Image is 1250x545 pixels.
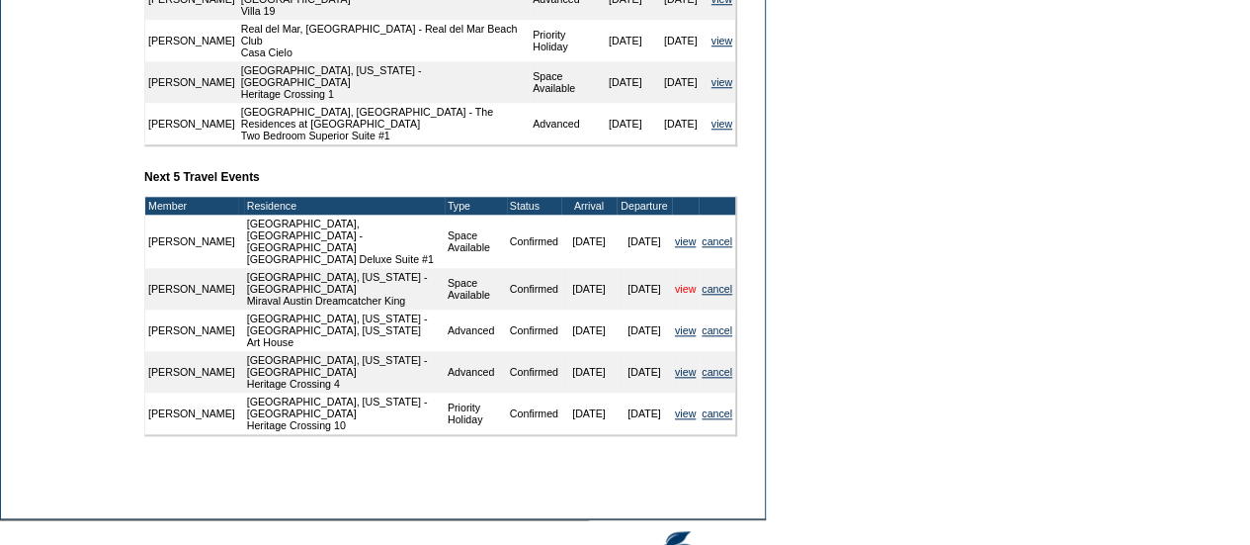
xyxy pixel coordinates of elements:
[598,61,653,103] td: [DATE]
[653,20,708,61] td: [DATE]
[711,118,732,130] a: view
[145,393,238,434] td: [PERSON_NAME]
[675,366,696,378] a: view
[675,324,696,336] a: view
[702,408,732,419] a: cancel
[445,215,507,268] td: Space Available
[244,310,445,351] td: [GEOGRAPHIC_DATA], [US_STATE] - [GEOGRAPHIC_DATA], [US_STATE] Art House
[507,215,561,268] td: Confirmed
[675,235,696,247] a: view
[244,268,445,310] td: [GEOGRAPHIC_DATA], [US_STATE] - [GEOGRAPHIC_DATA] Miraval Austin Dreamcatcher King
[675,283,696,295] a: view
[702,235,732,247] a: cancel
[244,351,445,393] td: [GEOGRAPHIC_DATA], [US_STATE] - [GEOGRAPHIC_DATA] Heritage Crossing 4
[144,170,260,184] b: Next 5 Travel Events
[507,351,561,393] td: Confirmed
[530,103,598,144] td: Advanced
[675,408,696,419] a: view
[445,393,507,434] td: Priority Holiday
[702,283,732,295] a: cancel
[238,20,530,61] td: Real del Mar, [GEOGRAPHIC_DATA] - Real del Mar Beach Club Casa Cielo
[445,310,507,351] td: Advanced
[598,103,653,144] td: [DATE]
[702,366,732,378] a: cancel
[561,310,617,351] td: [DATE]
[702,324,732,336] a: cancel
[145,215,238,268] td: [PERSON_NAME]
[617,393,672,434] td: [DATE]
[617,268,672,310] td: [DATE]
[445,351,507,393] td: Advanced
[145,61,238,103] td: [PERSON_NAME]
[244,393,445,434] td: [GEOGRAPHIC_DATA], [US_STATE] - [GEOGRAPHIC_DATA] Heritage Crossing 10
[653,103,708,144] td: [DATE]
[561,393,617,434] td: [DATE]
[711,35,732,46] a: view
[145,20,238,61] td: [PERSON_NAME]
[617,197,672,215] td: Departure
[445,268,507,310] td: Space Available
[145,268,238,310] td: [PERSON_NAME]
[145,310,238,351] td: [PERSON_NAME]
[238,103,530,144] td: [GEOGRAPHIC_DATA], [GEOGRAPHIC_DATA] - The Residences at [GEOGRAPHIC_DATA] Two Bedroom Superior S...
[561,215,617,268] td: [DATE]
[561,197,617,215] td: Arrival
[598,20,653,61] td: [DATE]
[238,61,530,103] td: [GEOGRAPHIC_DATA], [US_STATE] - [GEOGRAPHIC_DATA] Heritage Crossing 1
[561,351,617,393] td: [DATE]
[507,393,561,434] td: Confirmed
[507,268,561,310] td: Confirmed
[145,351,238,393] td: [PERSON_NAME]
[530,20,598,61] td: Priority Holiday
[507,310,561,351] td: Confirmed
[145,103,238,144] td: [PERSON_NAME]
[244,215,445,268] td: [GEOGRAPHIC_DATA], [GEOGRAPHIC_DATA] - [GEOGRAPHIC_DATA] [GEOGRAPHIC_DATA] Deluxe Suite #1
[617,215,672,268] td: [DATE]
[145,197,238,215] td: Member
[711,76,732,88] a: view
[653,61,708,103] td: [DATE]
[617,310,672,351] td: [DATE]
[507,197,561,215] td: Status
[445,197,507,215] td: Type
[617,351,672,393] td: [DATE]
[561,268,617,310] td: [DATE]
[244,197,445,215] td: Residence
[530,61,598,103] td: Space Available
